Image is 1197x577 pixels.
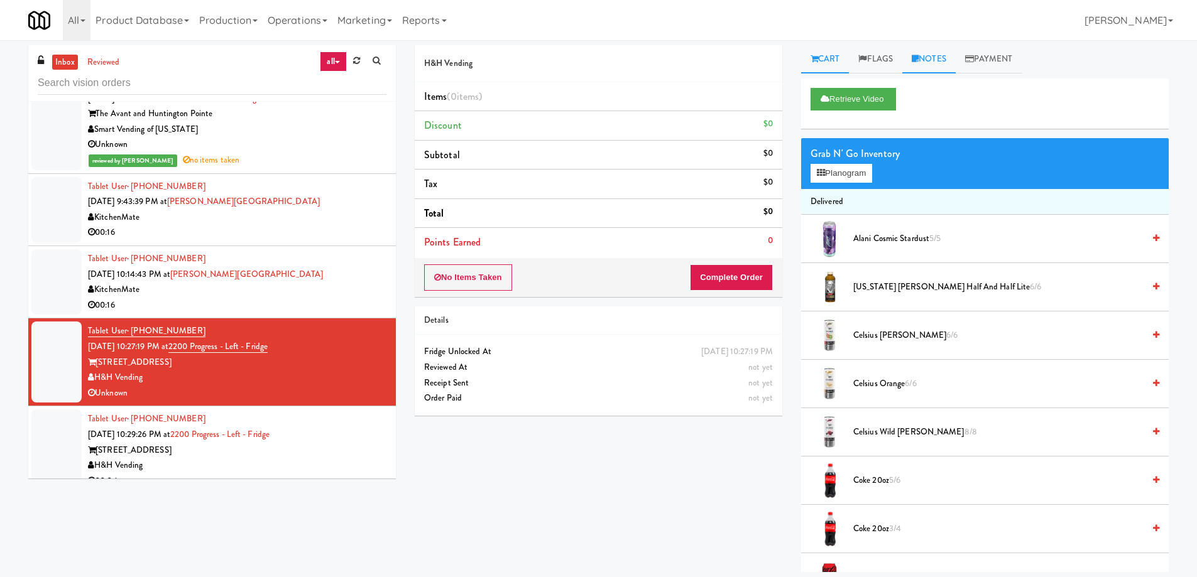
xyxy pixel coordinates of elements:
img: Micromart [28,9,50,31]
span: Tax [424,176,437,191]
span: · [PHONE_NUMBER] [127,325,205,337]
div: Fridge Unlocked At [424,344,773,360]
span: 5/5 [929,232,941,244]
div: Celsius [PERSON_NAME]6/6 [848,328,1159,343]
span: reviewed by [PERSON_NAME] [89,154,177,167]
span: not yet [748,392,773,404]
div: Celsius Orange6/6 [848,376,1159,392]
div: Order Paid [424,391,773,406]
span: [US_STATE] [PERSON_NAME] Half and Half Lite [853,279,1144,295]
div: Smart Vending of [US_STATE] [88,122,386,138]
a: Payment [956,45,1022,73]
div: $0 [763,116,773,132]
div: [US_STATE] [PERSON_NAME] Half and Half Lite6/6 [848,279,1159,295]
h5: H&H Vending [424,59,773,68]
div: [DATE] 10:27:19 PM [701,344,773,360]
div: 00:16 [88,298,386,313]
div: Receipt Sent [424,375,773,391]
span: Celsius Orange [853,376,1144,392]
a: reviewed [84,55,123,70]
span: [DATE] 10:29:26 PM at [88,428,170,440]
span: Celsius [PERSON_NAME] [853,328,1144,343]
a: Tablet User· [PHONE_NUMBER] [88,325,205,337]
span: Alani Cosmic Stardust [853,231,1144,247]
div: KitchenMate [88,282,386,298]
div: The Avant and Huntington Pointe [88,106,386,122]
div: H&H Vending [88,370,386,386]
div: KitchenMate [88,210,386,225]
a: 2200 Progress - Left - Fridge [168,340,268,353]
li: Tablet User· [PHONE_NUMBER][DATE] 9:43:39 PM at[PERSON_NAME][GEOGRAPHIC_DATA]KitchenMate00:16 [28,174,396,246]
div: $0 [763,175,773,190]
a: [PERSON_NAME][GEOGRAPHIC_DATA] [170,268,323,280]
li: Tablet User· [PHONE_NUMBER][DATE] 10:29:26 PM at2200 Progress - Left - Fridge[STREET_ADDRESS]H&H ... [28,406,396,494]
div: Details [424,313,773,328]
span: 3/4 [889,522,901,534]
span: 6/6 [1030,281,1041,293]
span: 6/6 [946,329,958,341]
span: · [PHONE_NUMBER] [127,180,205,192]
a: Tablet User· [PHONE_NUMBER] [88,252,205,264]
a: inbox [52,55,78,70]
div: $0 [763,146,773,161]
div: [STREET_ADDRESS] [88,355,386,370]
button: Complete Order [690,264,773,291]
span: Subtotal [424,148,460,162]
span: 6/6 [905,377,916,389]
div: Reviewed At [424,360,773,375]
div: Grab N' Go Inventory [811,144,1159,163]
li: Delivered [801,189,1169,215]
a: Cart [801,45,850,73]
span: Celsius Wild [PERSON_NAME] [853,424,1144,440]
span: Coke 20oz [853,473,1144,488]
span: · [PHONE_NUMBER] [127,252,205,264]
span: Discount [424,118,462,132]
div: Unknown [88,137,386,153]
input: Search vision orders [38,72,386,95]
div: Coke 20oz5/6 [848,473,1159,488]
div: Coke 20oz3/4 [848,521,1159,537]
span: (0 ) [447,89,482,104]
div: Celsius Wild [PERSON_NAME]8/8 [848,424,1159,440]
div: Unknown [88,386,386,401]
div: Alani Cosmic Stardust5/5 [848,231,1159,247]
button: No Items Taken [424,264,512,291]
div: H&H Vending [88,458,386,473]
span: Items [424,89,482,104]
a: Notes [902,45,956,73]
div: 00:04 [88,473,386,489]
a: [PERSON_NAME][GEOGRAPHIC_DATA] [167,195,320,207]
div: 00:16 [88,225,386,240]
a: Avant HP - Ambient - Right [167,92,265,104]
span: not yet [748,361,773,373]
ng-pluralize: items [457,89,479,104]
button: Planogram [811,164,872,183]
div: 0 [768,233,773,249]
span: no items taken [183,154,240,166]
li: Tablet User· [PHONE_NUMBER][DATE] 9:29:25 PM atAvant HP - Ambient - RightThe Avant and Huntington... [28,70,396,174]
a: Tablet User· [PHONE_NUMBER] [88,180,205,192]
button: Retrieve Video [811,88,896,111]
div: [STREET_ADDRESS] [88,443,386,458]
span: Points Earned [424,235,481,249]
li: Tablet User· [PHONE_NUMBER][DATE] 10:27:19 PM at2200 Progress - Left - Fridge[STREET_ADDRESS]H&H ... [28,318,396,406]
a: Flags [849,45,902,73]
li: Tablet User· [PHONE_NUMBER][DATE] 10:14:43 PM at[PERSON_NAME][GEOGRAPHIC_DATA]KitchenMate00:16 [28,246,396,318]
span: 5/6 [889,474,900,486]
div: $0 [763,204,773,220]
a: 2200 Progress - Left - Fridge [170,428,270,440]
a: all [320,51,346,72]
span: 8/8 [965,426,977,438]
span: Total [424,206,444,220]
span: Coke 20oz [853,521,1144,537]
span: [DATE] 9:29:25 PM at [88,92,167,104]
span: [DATE] 10:27:19 PM at [88,340,168,352]
span: · [PHONE_NUMBER] [127,413,205,424]
span: not yet [748,377,773,389]
span: [DATE] 10:14:43 PM at [88,268,170,280]
a: Tablet User· [PHONE_NUMBER] [88,413,205,424]
span: [DATE] 9:43:39 PM at [88,195,167,207]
